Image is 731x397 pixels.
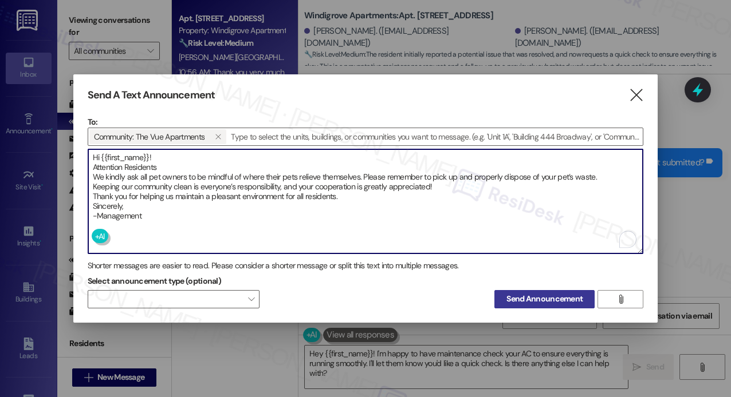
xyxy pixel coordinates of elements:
[88,116,644,128] p: To:
[94,129,205,144] span: Community: The Vue Apartments
[88,89,215,102] h3: Send A Text Announcement
[88,272,222,290] label: Select announcement type (optional)
[209,129,226,144] button: Community: The Vue Apartments
[616,295,625,304] i: 
[494,290,595,308] button: Send Announcement
[628,89,644,101] i: 
[88,149,644,254] div: To enrich screen reader interactions, please activate Accessibility in Grammarly extension settings
[506,293,583,305] span: Send Announcement
[215,132,221,141] i: 
[88,149,643,253] textarea: To enrich screen reader interactions, please activate Accessibility in Grammarly extension settings
[227,128,643,145] input: Type to select the units, buildings, or communities you want to message. (e.g. 'Unit 1A', 'Buildi...
[88,260,644,272] div: Shorter messages are easier to read. Please consider a shorter message or split this text into mu...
